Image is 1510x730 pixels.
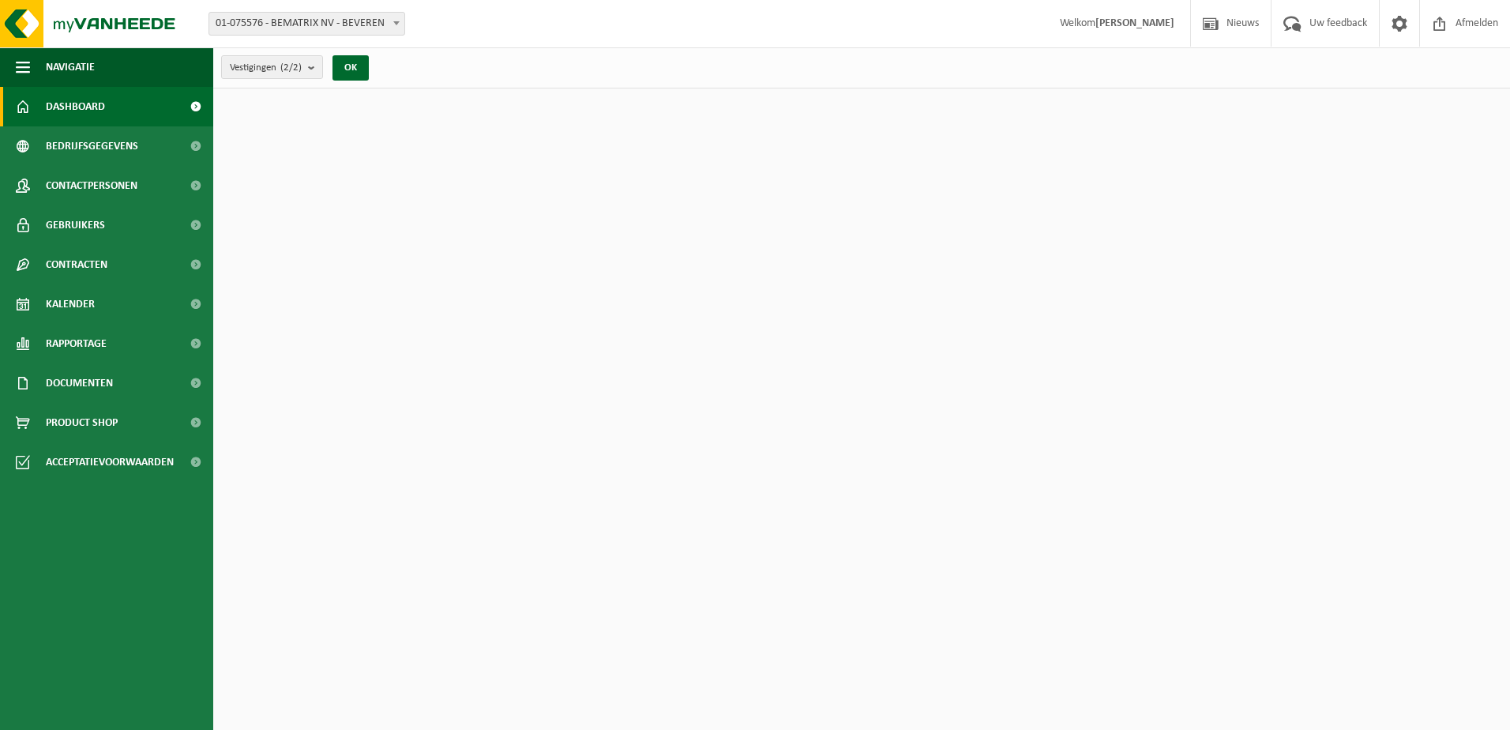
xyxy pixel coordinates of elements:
[221,55,323,79] button: Vestigingen(2/2)
[46,245,107,284] span: Contracten
[46,205,105,245] span: Gebruikers
[1095,17,1174,29] strong: [PERSON_NAME]
[280,62,302,73] count: (2/2)
[208,12,405,36] span: 01-075576 - BEMATRIX NV - BEVEREN
[46,324,107,363] span: Rapportage
[46,87,105,126] span: Dashboard
[209,13,404,35] span: 01-075576 - BEMATRIX NV - BEVEREN
[46,442,174,482] span: Acceptatievoorwaarden
[332,55,369,81] button: OK
[46,363,113,403] span: Documenten
[46,47,95,87] span: Navigatie
[46,126,138,166] span: Bedrijfsgegevens
[46,166,137,205] span: Contactpersonen
[46,403,118,442] span: Product Shop
[46,284,95,324] span: Kalender
[230,56,302,80] span: Vestigingen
